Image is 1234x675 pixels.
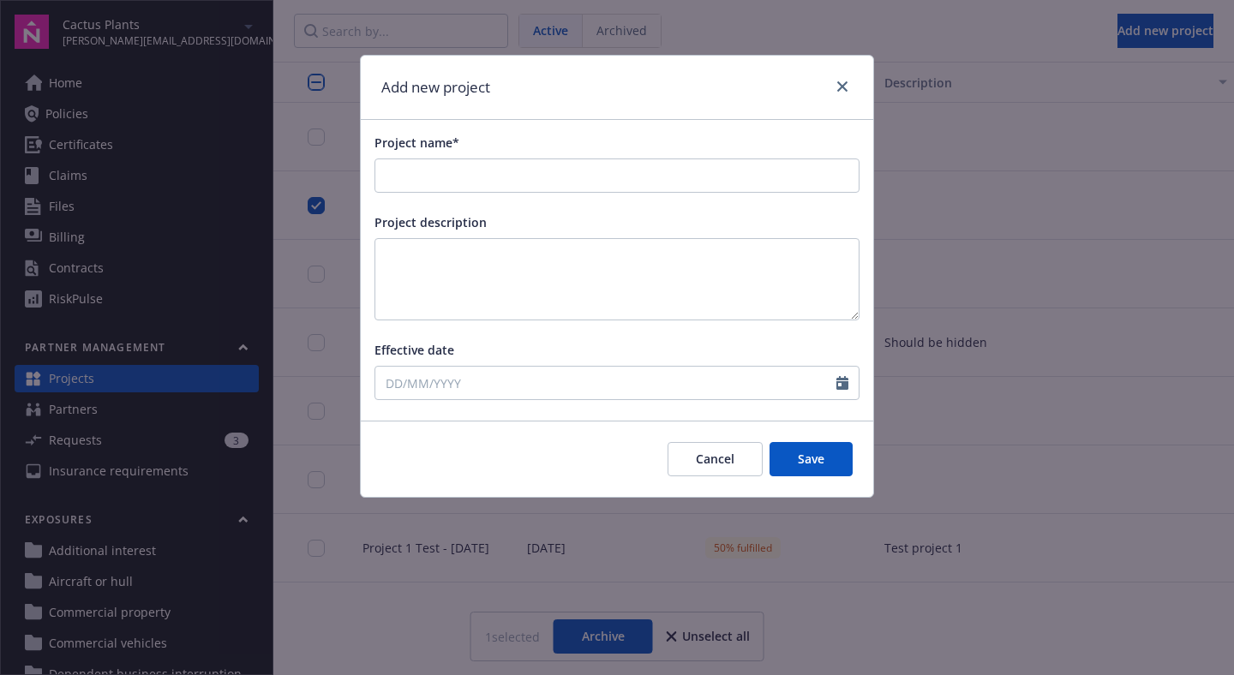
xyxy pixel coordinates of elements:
button: Cancel [668,442,763,476]
input: DD/MM/YYYY [375,367,836,399]
h1: Add new project [381,76,490,99]
a: close [832,76,853,97]
button: Save [770,442,853,476]
span: Effective date [374,342,454,358]
svg: Calendar [836,376,848,390]
span: Project description [374,214,487,230]
span: Project name* [374,134,459,151]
